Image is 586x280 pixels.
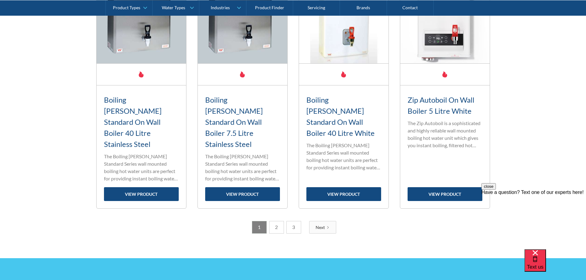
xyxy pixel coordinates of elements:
[104,94,179,150] h3: Boiling [PERSON_NAME] Standard On Wall Boiler 40 Litre Stainless Steel
[306,187,381,201] a: view product
[104,187,179,201] a: view product
[104,153,179,182] p: The Boiling [PERSON_NAME] Standard Series wall mounted boiling hot water units are perfect for pr...
[205,187,280,201] a: view product
[205,153,280,182] p: The Boiling [PERSON_NAME] Standard Series wall mounted boiling hot water units are perfect for pr...
[162,5,185,10] div: Water Types
[113,5,140,10] div: Product Types
[252,221,267,234] a: 1
[211,5,230,10] div: Industries
[205,94,280,150] h3: Boiling [PERSON_NAME] Standard On Wall Boiler 7.5 Litre Stainless Steel
[286,221,301,234] a: 3
[316,224,325,231] div: Next
[481,183,586,257] iframe: podium webchat widget prompt
[408,120,482,149] p: The Zip Autoboil is a sophisticated and highly reliable wall mounted boiling hot water unit which...
[408,187,482,201] a: view product
[408,94,482,116] h3: Zip Autoboil On Wall Boiler 5 Litre White
[96,221,490,234] div: List
[524,249,586,280] iframe: podium webchat widget bubble
[306,94,381,139] h3: Boiling [PERSON_NAME] Standard On Wall Boiler 40 Litre White
[306,142,381,171] p: The Boiling [PERSON_NAME] Standard Series wall mounted boiling hot water units are perfect for pr...
[309,221,336,234] a: Next Page
[269,221,284,234] a: 2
